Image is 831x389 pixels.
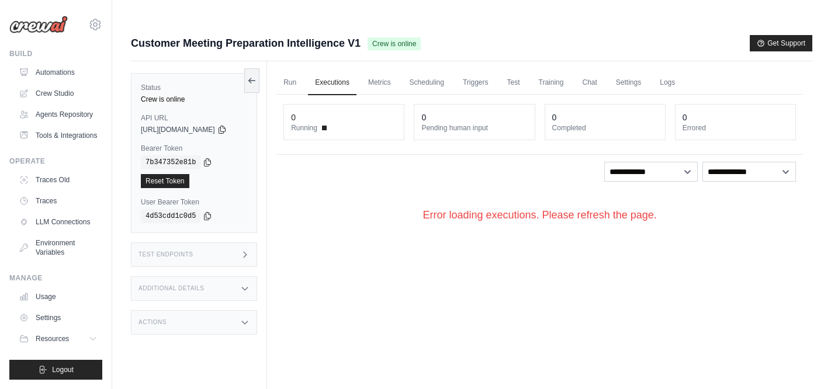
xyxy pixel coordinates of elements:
[575,71,604,95] a: Chat
[14,84,102,103] a: Crew Studio
[368,37,421,50] span: Crew is online
[138,319,167,326] h3: Actions
[9,157,102,166] div: Operate
[773,333,831,389] iframe: Chat Widget
[14,105,102,124] a: Agents Repository
[552,123,658,133] dt: Completed
[9,49,102,58] div: Build
[52,365,74,374] span: Logout
[609,71,648,95] a: Settings
[131,35,361,51] span: Customer Meeting Preparation Intelligence V1
[141,113,247,123] label: API URL
[9,360,102,380] button: Logout
[141,125,215,134] span: [URL][DOMAIN_NAME]
[456,71,496,95] a: Triggers
[9,16,68,33] img: Logo
[683,123,788,133] dt: Errored
[14,329,102,348] button: Resources
[141,174,189,188] a: Reset Token
[532,71,571,95] a: Training
[14,287,102,306] a: Usage
[14,63,102,82] a: Automations
[14,171,102,189] a: Traces Old
[276,189,803,242] div: Error loading executions. Please refresh the page.
[14,213,102,231] a: LLM Connections
[14,234,102,262] a: Environment Variables
[141,144,247,153] label: Bearer Token
[14,308,102,327] a: Settings
[9,273,102,283] div: Manage
[683,112,687,123] div: 0
[36,334,69,343] span: Resources
[653,71,682,95] a: Logs
[276,71,303,95] a: Run
[138,251,193,258] h3: Test Endpoints
[141,155,200,169] code: 7b347352e81b
[141,209,200,223] code: 4d53cdd1c0d5
[14,192,102,210] a: Traces
[141,83,247,92] label: Status
[138,285,204,292] h3: Additional Details
[500,71,527,95] a: Test
[552,112,557,123] div: 0
[421,112,426,123] div: 0
[403,71,451,95] a: Scheduling
[308,71,356,95] a: Executions
[750,35,812,51] button: Get Support
[291,123,317,133] span: Running
[14,126,102,145] a: Tools & Integrations
[421,123,527,133] dt: Pending human input
[141,197,247,207] label: User Bearer Token
[291,112,296,123] div: 0
[141,95,247,104] div: Crew is online
[361,71,398,95] a: Metrics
